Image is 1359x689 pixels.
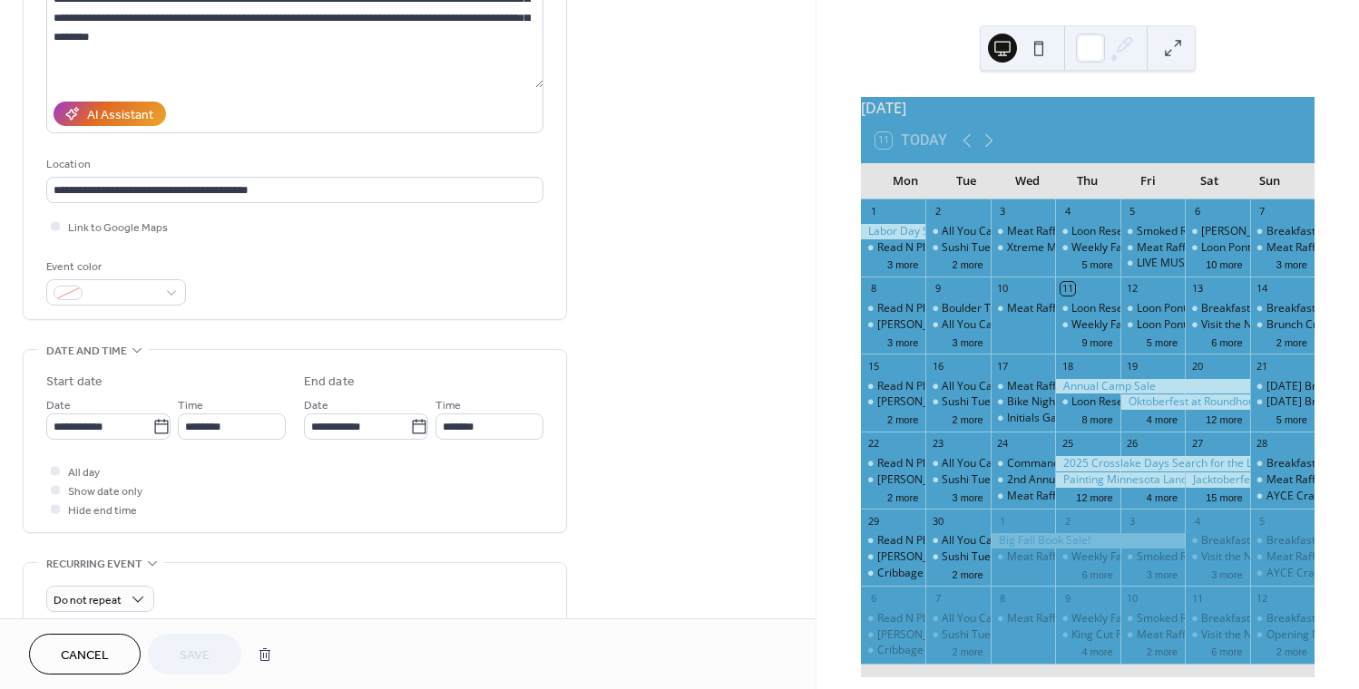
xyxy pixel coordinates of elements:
[1201,533,1322,548] div: Breakfast at Sunshine’s!
[925,533,990,548] div: All You Can Eat Tacos
[54,102,166,126] button: AI Assistant
[1190,205,1204,218] div: 6
[1190,359,1204,373] div: 20
[1250,317,1315,333] div: Brunch Cruise
[1071,240,1258,256] div: Weekly Family Story Time: Thursdays
[1126,282,1139,296] div: 12
[1266,240,1325,256] div: Meat Raffle
[925,379,990,394] div: All You Can Eat Tacos
[1250,379,1315,394] div: Sunday Breakfast!
[1137,317,1356,333] div: Loon Pontoon Tours - [GEOGRAPHIC_DATA]
[991,411,1055,426] div: Initials Game [Roundhouse Brewery]
[925,549,990,565] div: Sushi Tuesdays!
[991,394,1055,410] div: Bike Night at B.Merri
[931,437,944,451] div: 23
[861,301,925,316] div: Read N Play Every Monday
[996,359,1010,373] div: 17
[1126,205,1139,218] div: 5
[1126,359,1139,373] div: 19
[1055,224,1119,239] div: Loon Research Tour - National Loon Center
[1007,394,1112,410] div: Bike Night at B.Merri
[1055,394,1119,410] div: Loon Research Tour - National Loon Center
[1190,282,1204,296] div: 13
[1250,611,1315,626] div: Breakfast at Sunshine’s!
[931,514,944,528] div: 30
[1120,240,1185,256] div: Meat Raffle at Barajas
[1074,334,1119,349] button: 9 more
[1055,301,1119,316] div: Loon Research Tour - National Loon Center
[925,472,990,488] div: Sushi Tuesdays!
[54,590,122,611] span: Do not repeat
[1250,301,1315,316] div: Breakfast at Sunshine’s!
[1185,627,1249,643] div: Visit the Northern Minnesota Railroad Trackers Train Club
[1007,379,1190,394] div: Meat Raffle at [GEOGRAPHIC_DATA]
[1137,240,1320,256] div: Meat Raffle at [GEOGRAPHIC_DATA]
[866,437,880,451] div: 22
[942,549,1022,565] div: Sushi Tuesdays!
[1055,627,1119,643] div: King Cut Prime Rib at Freddy's
[880,256,925,271] button: 3 more
[68,501,137,520] span: Hide end time
[942,224,1051,239] div: All You Can Eat Tacos
[1266,549,1325,565] div: Meat Raffle
[861,394,925,410] div: Margarita Mondays at Sunshine's!
[1120,611,1185,626] div: Smoked Rib Fridays!
[1239,163,1300,199] div: Sun
[942,317,1051,333] div: All You Can Eat Tacos
[1250,472,1315,488] div: Meat Raffle
[1057,163,1118,199] div: Thu
[991,489,1055,504] div: Meat Raffle at Lucky's Tavern
[996,591,1010,605] div: 8
[991,224,1055,239] div: Meat Raffle at Lucky's Tavern
[931,591,944,605] div: 7
[178,396,203,415] span: Time
[46,396,71,415] span: Date
[877,549,1084,565] div: [PERSON_NAME] Mondays at Sunshine's!
[1074,411,1119,426] button: 8 more
[1061,437,1074,451] div: 25
[304,373,355,392] div: End date
[877,379,1006,394] div: Read N Play Every [DATE]
[877,533,1006,548] div: Read N Play Every [DATE]
[944,411,990,426] button: 2 more
[1250,224,1315,239] div: Breakfast at Sunshine’s!
[1139,566,1185,581] button: 3 more
[1266,394,1356,410] div: [DATE] Breakfast!
[1139,489,1185,504] button: 4 more
[435,396,461,415] span: Time
[861,611,925,626] div: Read N Play Every Monday
[87,106,153,125] div: AI Assistant
[1256,282,1269,296] div: 14
[1071,549,1258,565] div: Weekly Family Story Time: Thursdays
[877,301,1006,316] div: Read N Play Every [DATE]
[1256,514,1269,528] div: 5
[1061,282,1074,296] div: 11
[861,317,925,333] div: Margarita Mondays at Sunshine's!
[991,549,1055,565] div: Meat Raffle at Lucky's Tavern
[1055,549,1119,565] div: Weekly Family Story Time: Thursdays
[1007,224,1190,239] div: Meat Raffle at [GEOGRAPHIC_DATA]
[996,437,1010,451] div: 24
[1185,533,1249,548] div: Breakfast at Sunshine’s!
[861,566,925,581] div: Cribbage Doubles League at Jack Pine Brewery
[1007,549,1190,565] div: Meat Raffle at [GEOGRAPHIC_DATA]
[1074,256,1119,271] button: 5 more
[942,472,1022,488] div: Sushi Tuesdays!
[942,456,1051,471] div: All You Can Eat Tacos
[942,533,1051,548] div: All You Can Eat Tacos
[1071,224,1291,239] div: Loon Research Tour - [GEOGRAPHIC_DATA]
[29,634,141,674] a: Cancel
[1120,301,1185,316] div: Loon Pontoon Tours - National Loon Center
[866,282,880,296] div: 8
[1071,317,1258,333] div: Weekly Family Story Time: Thursdays
[925,224,990,239] div: All You Can Eat Tacos
[1071,394,1291,410] div: Loon Research Tour - [GEOGRAPHIC_DATA]
[1266,317,1338,333] div: Brunch Cruise
[61,646,109,665] span: Cancel
[942,379,1051,394] div: All You Can Eat Tacos
[1178,163,1239,199] div: Sat
[1137,549,1237,565] div: Smoked Rib Fridays!
[1120,224,1185,239] div: Smoked Rib Fridays!
[1137,611,1237,626] div: Smoked Rib Fridays!
[1266,472,1325,488] div: Meat Raffle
